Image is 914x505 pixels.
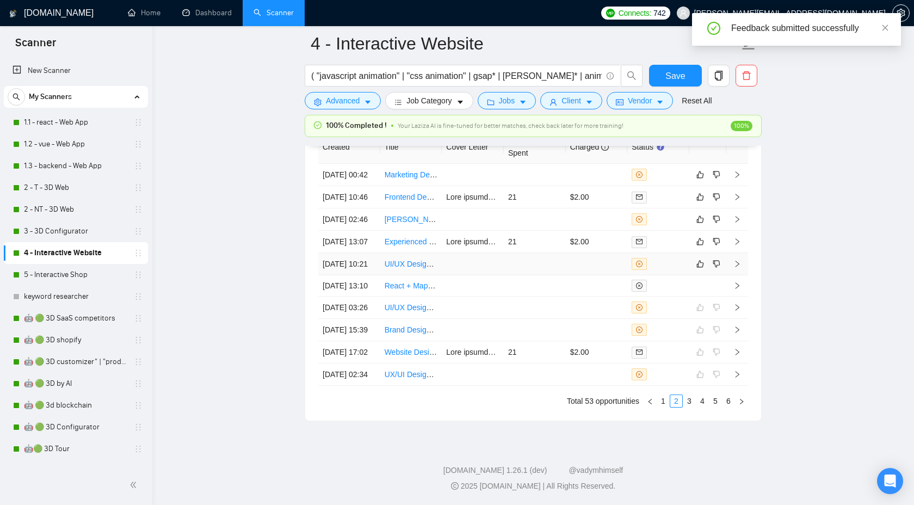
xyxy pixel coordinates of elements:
div: Tooltip anchor [656,142,665,152]
a: 🤖 🟢 3D SaaS competitors [24,307,127,329]
a: 4 - Interactive Website [24,242,127,264]
span: like [696,260,704,268]
span: holder [134,140,143,149]
td: [DATE] 17:02 [318,341,380,364]
li: 4 [696,395,709,408]
img: logo [9,5,17,22]
button: dislike [710,257,723,270]
span: holder [134,205,143,214]
span: Vendor [628,95,652,107]
span: delete [736,71,757,81]
td: [DATE] 03:26 [318,297,380,319]
span: holder [134,336,143,344]
span: caret-down [585,98,593,106]
span: right [733,171,741,178]
li: Next Page [735,395,748,408]
button: like [694,257,707,270]
span: holder [134,314,143,323]
a: 🤖🟢 3D Tour [24,438,127,460]
button: dislike [710,235,723,248]
a: 4 [696,395,708,407]
button: like [694,235,707,248]
span: info-circle [601,143,609,151]
span: holder [134,162,143,170]
span: holder [134,292,143,301]
span: right [733,304,741,311]
td: Brand Designer & Animator for Long-Term Collaboration [380,319,442,341]
li: Previous Page [644,395,657,408]
span: copy [708,71,729,81]
th: Status [627,131,689,164]
a: 5 - Interactive Shop [24,264,127,286]
div: Feedback submitted successfully [731,22,888,35]
span: Client [561,95,581,107]
span: right [733,326,741,334]
span: dislike [713,260,720,268]
span: Charged [570,143,609,151]
td: [DATE] 02:46 [318,208,380,231]
div: Open Intercom Messenger [877,468,903,494]
button: setting [892,4,910,22]
button: folderJobscaret-down [478,92,536,109]
span: holder [134,358,143,366]
button: userClientcaret-down [540,92,602,109]
button: dislike [710,168,723,181]
a: 🤖 🟢 3D by AI [24,373,127,395]
span: close-circle [636,282,643,289]
a: 3 [683,395,695,407]
span: 100% Completed ! [326,120,387,132]
span: holder [134,379,143,388]
button: dislike [710,213,723,226]
td: UX/UI Designer Needed for Complete Website Redesign & Animation Development [380,364,442,386]
button: like [694,168,707,181]
td: [DATE] 13:10 [318,275,380,297]
div: 2025 [DOMAIN_NAME] | All Rights Reserved. [161,481,905,492]
th: Created [318,131,380,164]
button: dislike [710,190,723,204]
span: holder [134,423,143,432]
li: 6 [722,395,735,408]
li: 1 [657,395,670,408]
a: Website Design & Development for Voicera Medical (Healthcare AI Support Platform) [385,348,671,356]
span: close-circle [636,171,643,178]
td: [DATE] 02:34 [318,364,380,386]
a: UI/UX Designer for Mobile-First Interactive Web Game [385,260,568,268]
a: homeHome [128,8,160,17]
span: mail [636,194,643,200]
span: setting [893,9,909,17]
span: dislike [713,193,720,201]
td: [DATE] 10:21 [318,253,380,275]
td: Lottie Animator and 3D Graphic Creator for Website [380,208,442,231]
a: Brand Designer & Animator for Long-Term Collaboration [385,325,573,334]
span: caret-down [456,98,464,106]
a: 2 [670,395,682,407]
button: left [644,395,657,408]
a: 5 [709,395,721,407]
span: right [733,371,741,378]
button: barsJob Categorycaret-down [385,92,473,109]
span: close-circle [636,216,643,223]
span: close-circle [636,304,643,311]
a: 🤖🟢 3D interactive website [24,460,127,482]
a: searchScanner [254,8,294,17]
span: check-circle [314,121,322,129]
a: 2 - NT - 3D Web [24,199,127,220]
th: Title [380,131,442,164]
button: like [694,190,707,204]
a: 🤖 🟢 3D customizer" | "product customizer" [24,351,127,373]
span: info-circle [607,72,614,79]
span: search [8,93,24,101]
td: Experienced Webflow developer to make and implement an interactive map directly in Webflow. [380,231,442,253]
td: 21 [504,341,566,364]
a: Reset All [682,95,712,107]
td: [DATE] 15:39 [318,319,380,341]
td: UI/UX Designer for Mobile-First Interactive Web Game [380,253,442,275]
th: Connects Spent [504,131,566,164]
span: holder [134,445,143,453]
span: like [696,193,704,201]
span: bars [394,98,402,106]
span: Job Category [406,95,452,107]
span: double-left [129,479,140,490]
span: left [647,398,653,405]
span: check-circle [707,22,720,35]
